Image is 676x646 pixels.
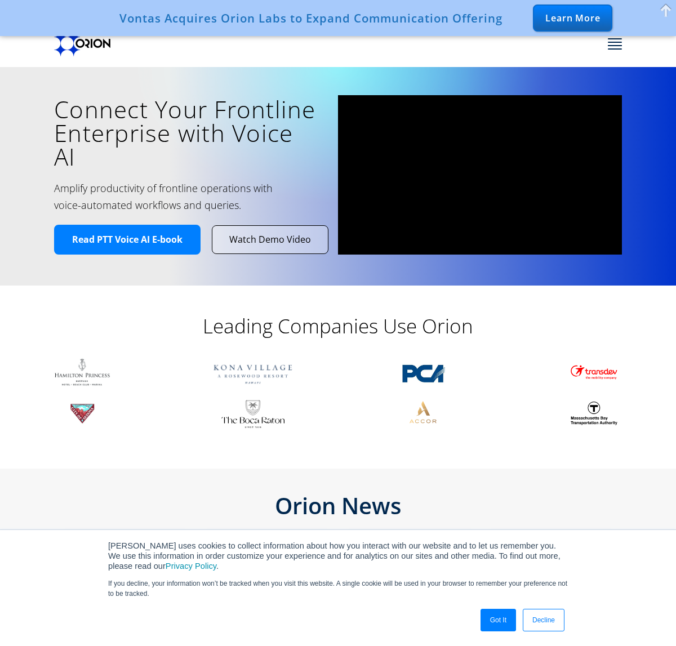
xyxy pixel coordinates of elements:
a: Decline [523,609,564,631]
h2: Leading Companies Use Orion [113,314,563,338]
div: Vontas Acquires Orion Labs to Expand Communication Offering [119,11,502,25]
a: Watch Demo Video [212,226,328,253]
img: Orion labs Black logo [54,30,110,56]
iframe: vimeo Video Player [338,95,622,255]
div: Learn More [533,5,612,32]
h2: Orion News [54,494,622,517]
a: Read PTT Voice AI E-book [54,225,201,255]
a: Got It [481,609,516,631]
h2: Amplify productivity of frontline operations with voice-automated workflows and queries. [54,180,282,213]
span: Watch Demo Video [229,234,311,246]
span: [PERSON_NAME] uses cookies to collect information about how you interact with our website and to ... [108,541,561,571]
h1: Connect Your Frontline Enterprise with Voice AI [54,97,321,168]
a: Privacy Policy [166,562,216,571]
p: If you decline, your information won’t be tracked when you visit this website. A single cookie wi... [108,578,568,599]
span: Read PTT Voice AI E-book [72,234,183,246]
iframe: Chat Widget [620,592,676,646]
